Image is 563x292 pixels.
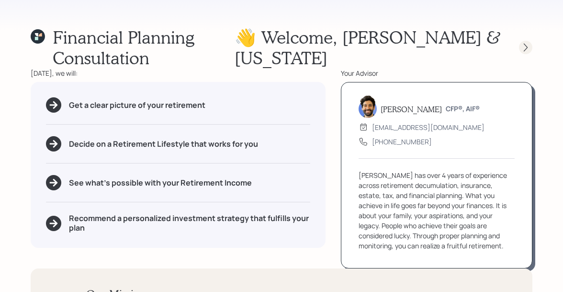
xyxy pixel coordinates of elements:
[69,101,205,110] h5: Get a clear picture of your retirement
[359,170,515,251] div: [PERSON_NAME] has over 4 years of experience across retirement decumulation, insurance, estate, t...
[341,68,532,78] div: Your Advisor
[69,214,310,232] h5: Recommend a personalized investment strategy that fulfills your plan
[235,27,502,68] h1: 👋 Welcome , [PERSON_NAME] & [US_STATE]
[53,27,235,68] h1: Financial Planning Consultation
[372,137,432,147] div: [PHONE_NUMBER]
[69,140,258,149] h5: Decide on a Retirement Lifestyle that works for you
[372,122,484,132] div: [EMAIL_ADDRESS][DOMAIN_NAME]
[359,95,377,118] img: eric-schwartz-headshot.png
[69,178,252,187] h5: See what's possible with your Retirement Income
[31,68,326,78] div: [DATE], we will:
[446,105,480,113] h6: CFP®, AIF®
[381,105,442,114] h5: [PERSON_NAME]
